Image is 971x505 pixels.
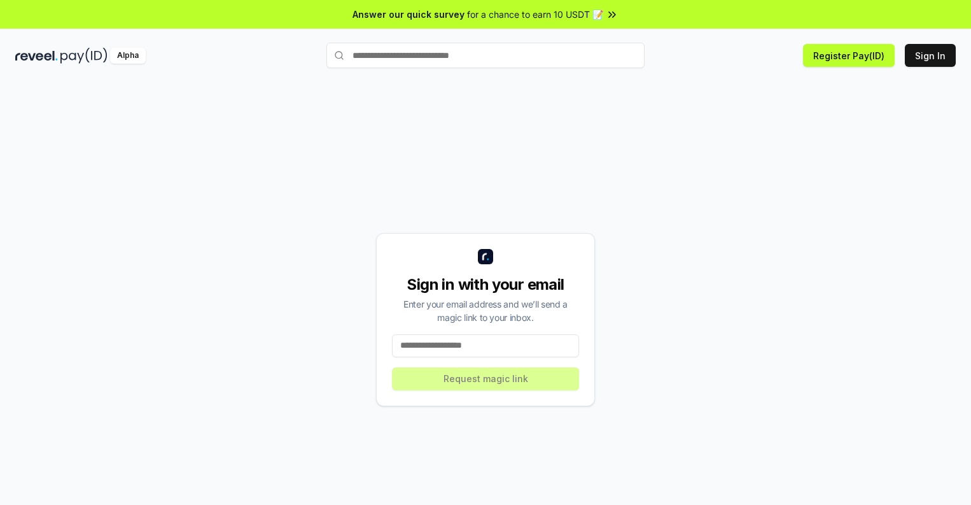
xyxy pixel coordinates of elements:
span: for a chance to earn 10 USDT 📝 [467,8,603,21]
div: Sign in with your email [392,274,579,295]
img: logo_small [478,249,493,264]
img: reveel_dark [15,48,58,64]
div: Alpha [110,48,146,64]
span: Answer our quick survey [353,8,465,21]
button: Sign In [905,44,956,67]
button: Register Pay(ID) [803,44,895,67]
img: pay_id [60,48,108,64]
div: Enter your email address and we’ll send a magic link to your inbox. [392,297,579,324]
